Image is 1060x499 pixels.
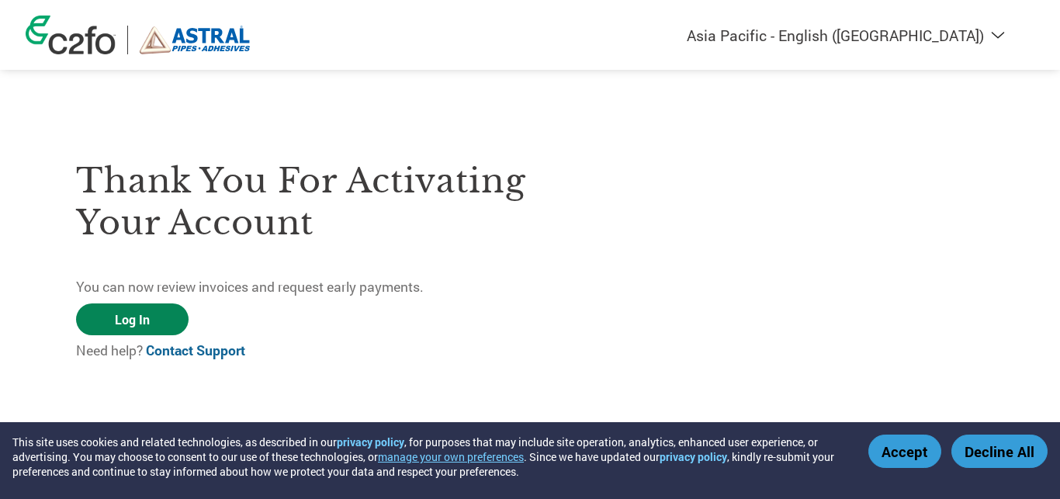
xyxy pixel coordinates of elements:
a: Contact Support [146,341,245,359]
button: Decline All [951,435,1048,468]
h3: Thank you for activating your account [76,160,530,244]
a: privacy policy [337,435,404,449]
div: This site uses cookies and related technologies, as described in our , for purposes that may incl... [12,435,846,479]
a: privacy policy [660,449,727,464]
p: You can now review invoices and request early payments. [76,277,530,297]
button: Accept [868,435,941,468]
img: Astral [140,26,251,54]
img: c2fo logo [26,16,116,54]
a: Log In [76,303,189,335]
button: manage your own preferences [378,449,524,464]
p: Need help? [76,341,530,361]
